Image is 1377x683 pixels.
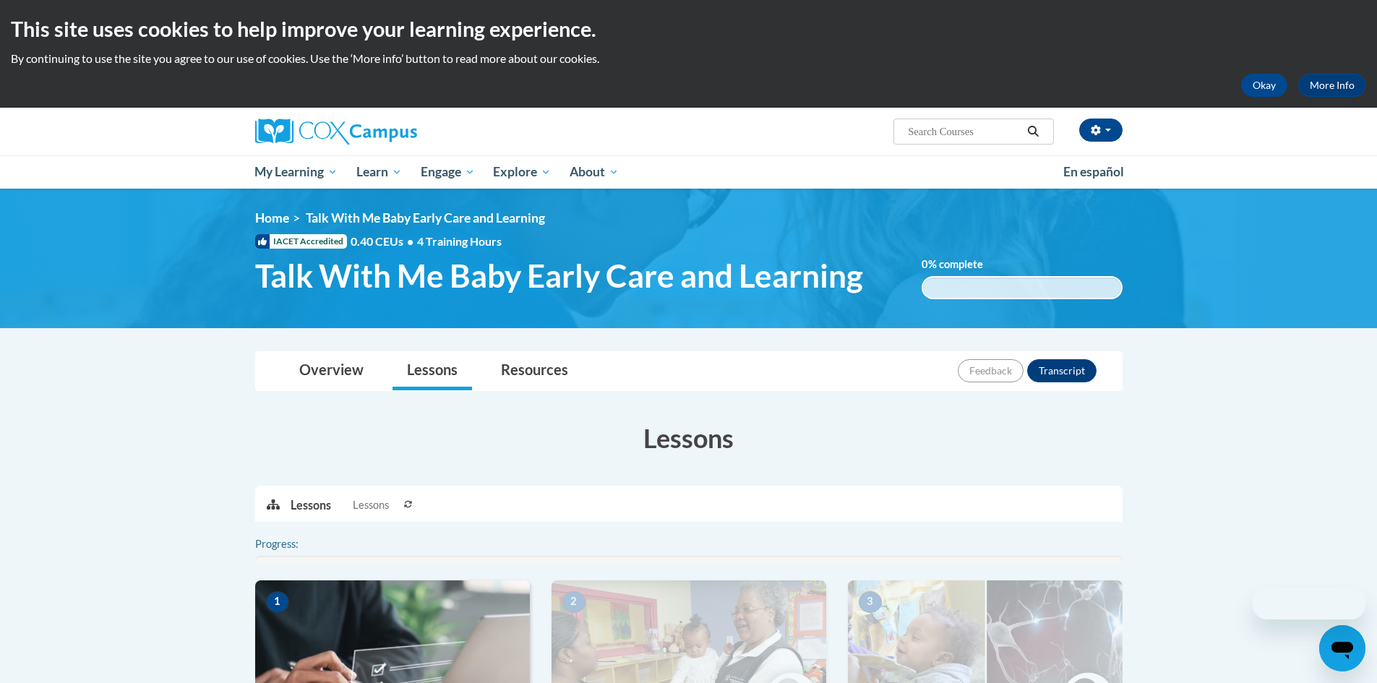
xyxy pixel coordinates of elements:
[255,119,530,145] a: Cox Campus
[484,155,560,189] a: Explore
[922,258,928,270] span: 0
[421,163,475,181] span: Engage
[906,123,1022,140] input: Search Courses
[958,359,1024,382] button: Feedback
[255,420,1123,456] h3: Lessons
[392,352,472,390] a: Lessons
[859,591,882,613] span: 3
[493,163,551,181] span: Explore
[246,155,348,189] a: My Learning
[1063,164,1124,179] span: En español
[922,257,1005,272] label: % complete
[562,591,585,613] span: 2
[407,234,413,248] span: •
[255,257,863,295] span: Talk With Me Baby Early Care and Learning
[254,163,338,181] span: My Learning
[351,233,417,249] span: 0.40 CEUs
[255,210,289,225] a: Home
[233,155,1144,189] div: Main menu
[11,14,1366,43] h2: This site uses cookies to help improve your learning experience.
[255,536,338,552] label: Progress:
[11,51,1366,66] p: By continuing to use the site you agree to our use of cookies. Use the ‘More info’ button to read...
[347,155,411,189] a: Learn
[356,163,402,181] span: Learn
[1022,123,1044,140] button: Search
[255,119,417,145] img: Cox Campus
[306,210,545,225] span: Talk With Me Baby Early Care and Learning
[1241,74,1287,97] button: Okay
[1027,359,1097,382] button: Transcript
[1054,157,1133,187] a: En español
[1253,588,1365,619] iframe: Message from company
[1319,625,1365,671] iframe: Button to launch messaging window
[255,234,347,249] span: IACET Accredited
[285,352,378,390] a: Overview
[291,497,331,513] p: Lessons
[1079,119,1123,142] button: Account Settings
[560,155,628,189] a: About
[266,591,289,613] span: 1
[411,155,484,189] a: Engage
[570,163,619,181] span: About
[1298,74,1366,97] a: More Info
[486,352,583,390] a: Resources
[353,497,389,513] span: Lessons
[417,234,502,248] span: 4 Training Hours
